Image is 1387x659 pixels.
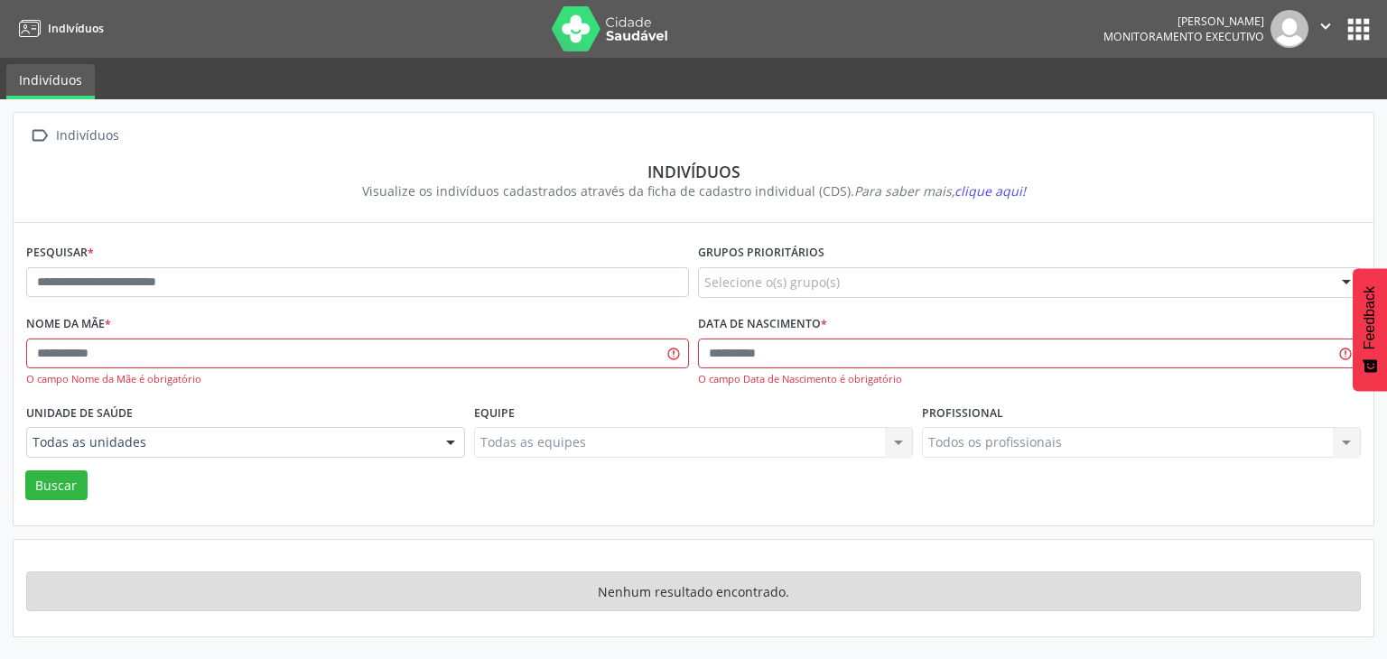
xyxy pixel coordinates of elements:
i:  [26,123,52,149]
i: Para saber mais, [854,182,1026,200]
label: Unidade de saúde [26,399,133,427]
a: Indivíduos [13,14,104,43]
span: Monitoramento Executivo [1103,29,1264,44]
button: apps [1343,14,1374,45]
button: Buscar [25,470,88,501]
a:  Indivíduos [26,123,122,149]
span: Indivíduos [48,21,104,36]
div: Visualize os indivíduos cadastrados através da ficha de cadastro individual (CDS). [39,181,1348,200]
button:  [1308,10,1343,48]
div: Indivíduos [52,123,122,149]
button: Feedback - Mostrar pesquisa [1353,268,1387,391]
label: Pesquisar [26,239,94,267]
label: Data de nascimento [698,311,827,339]
label: Profissional [922,399,1003,427]
label: Equipe [474,399,515,427]
span: Selecione o(s) grupo(s) [704,273,840,292]
a: Indivíduos [6,64,95,99]
i:  [1316,16,1336,36]
label: Nome da mãe [26,311,111,339]
div: [PERSON_NAME] [1103,14,1264,29]
img: img [1271,10,1308,48]
label: Grupos prioritários [698,239,824,267]
span: Feedback [1362,286,1378,349]
div: O campo Nome da Mãe é obrigatório [26,372,689,387]
div: Nenhum resultado encontrado. [26,571,1361,611]
div: Indivíduos [39,162,1348,181]
span: clique aqui! [954,182,1026,200]
span: Todas as unidades [33,433,428,451]
div: O campo Data de Nascimento é obrigatório [698,372,1361,387]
